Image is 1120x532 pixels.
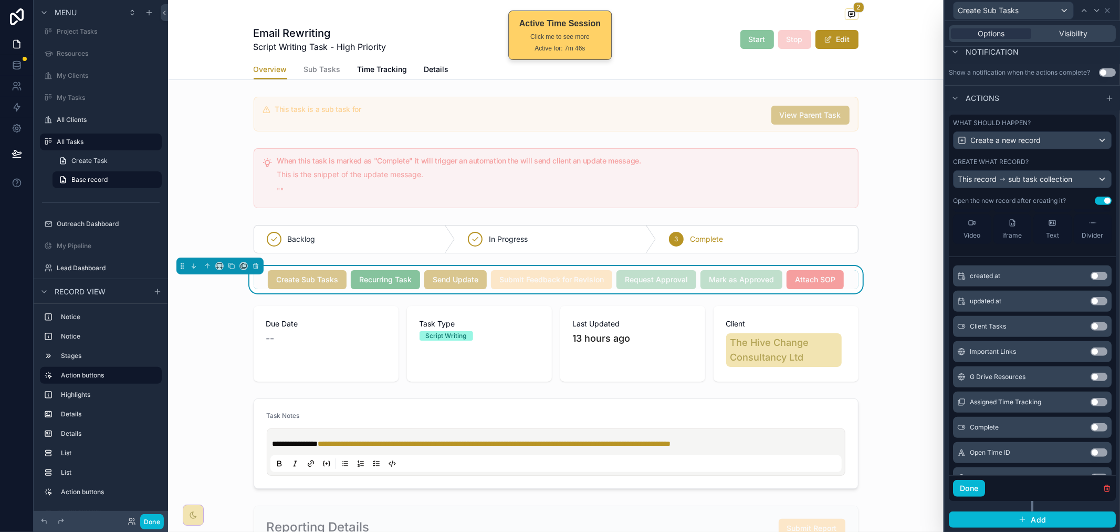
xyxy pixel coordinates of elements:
[40,111,162,128] a: All Clients
[57,94,160,102] label: My Tasks
[57,138,155,146] label: All Tasks
[953,131,1112,149] button: Create a new record
[40,45,162,62] a: Resources
[57,71,160,80] label: My Clients
[34,304,168,511] div: scrollable content
[1046,231,1059,240] span: Text
[519,44,601,53] div: Active for: 7m 46s
[61,391,158,399] label: Highlights
[57,49,160,58] label: Resources
[1082,231,1103,240] span: Divider
[970,272,1000,280] span: created at
[61,410,158,418] label: Details
[949,68,1090,77] div: Show a notification when the actions complete?
[993,214,1032,244] button: iframe
[40,216,162,232] a: Outreach Dashboard
[40,23,162,40] a: Project Tasks
[55,7,77,18] span: Menu
[953,119,1031,127] label: What should happen?
[1008,174,1072,185] span: sub task collection
[964,231,980,240] span: Video
[953,158,1029,166] label: Create what record?
[61,468,158,477] label: List
[40,134,162,150] a: All Tasks
[958,5,1019,16] span: Create Sub Tasks
[53,152,162,169] a: Create Task
[358,64,407,75] span: Time Tracking
[61,332,158,341] label: Notice
[970,347,1016,356] span: Important Links
[57,242,160,250] label: My Pipeline
[57,264,160,272] label: Lead Dashboard
[953,480,985,497] button: Done
[1074,214,1112,244] button: Divider
[424,64,449,75] span: Details
[61,488,158,496] label: Action buttons
[71,176,108,184] span: Base record
[953,197,1066,205] div: Open the new record after creating it?
[53,171,162,188] a: Base record
[970,297,1001,305] span: updated at
[254,26,386,40] h1: Email Rewriting
[1033,214,1072,244] button: Text
[304,64,341,75] span: Sub Tasks
[254,60,287,80] a: Overview
[55,287,106,297] span: Record view
[61,449,158,457] label: List
[970,373,1025,381] span: G Drive Resources
[1060,28,1088,39] span: Visibility
[519,17,601,30] div: Active Time Session
[424,60,449,81] a: Details
[845,8,859,22] button: 2
[40,238,162,254] a: My Pipeline
[953,170,1112,188] button: This recordsub task collection
[40,260,162,277] a: Lead Dashboard
[40,67,162,84] a: My Clients
[57,27,160,36] label: Project Tasks
[949,511,1116,528] button: Add
[958,174,997,185] span: This record
[254,64,287,75] span: Overview
[970,322,1006,331] span: Client Tasks
[40,89,162,106] a: My Tasks
[304,60,341,81] a: Sub Tasks
[61,371,153,380] label: Action buttons
[953,2,1074,19] button: Create Sub Tasks
[815,30,859,49] button: Edit
[519,32,601,42] div: Click me to see more
[57,220,160,228] label: Outreach Dashboard
[970,135,1041,146] span: Create a new record
[978,28,1004,39] span: Options
[853,2,864,13] span: 2
[970,423,999,432] span: Complete
[61,429,158,438] label: Details
[1002,231,1022,240] span: iframe
[966,47,1019,57] span: Notification
[140,514,164,529] button: Done
[358,60,407,81] a: Time Tracking
[254,40,386,53] span: Script Writing Task - High Priority
[970,448,1010,457] span: Open Time ID
[966,93,999,104] span: Actions
[953,214,991,244] button: Video
[71,157,108,165] span: Create Task
[970,398,1041,406] span: Assigned Time Tracking
[1031,515,1046,525] span: Add
[970,474,1001,482] span: Video Link
[61,313,158,321] label: Notice
[61,352,158,360] label: Stages
[57,116,160,124] label: All Clients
